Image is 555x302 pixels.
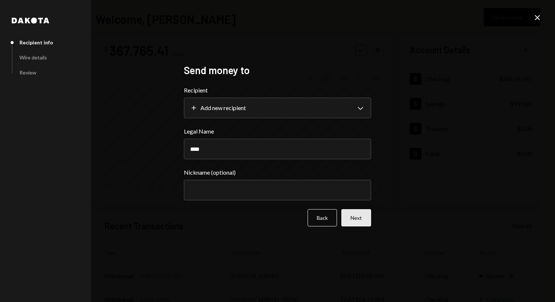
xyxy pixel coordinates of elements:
[19,54,47,61] div: Wire details
[184,168,371,177] label: Nickname (optional)
[19,39,53,46] div: Recipient info
[184,98,371,118] button: Recipient
[341,209,371,226] button: Next
[19,69,36,76] div: Review
[184,127,371,136] label: Legal Name
[184,63,371,77] h2: Send money to
[308,209,337,226] button: Back
[184,86,371,95] label: Recipient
